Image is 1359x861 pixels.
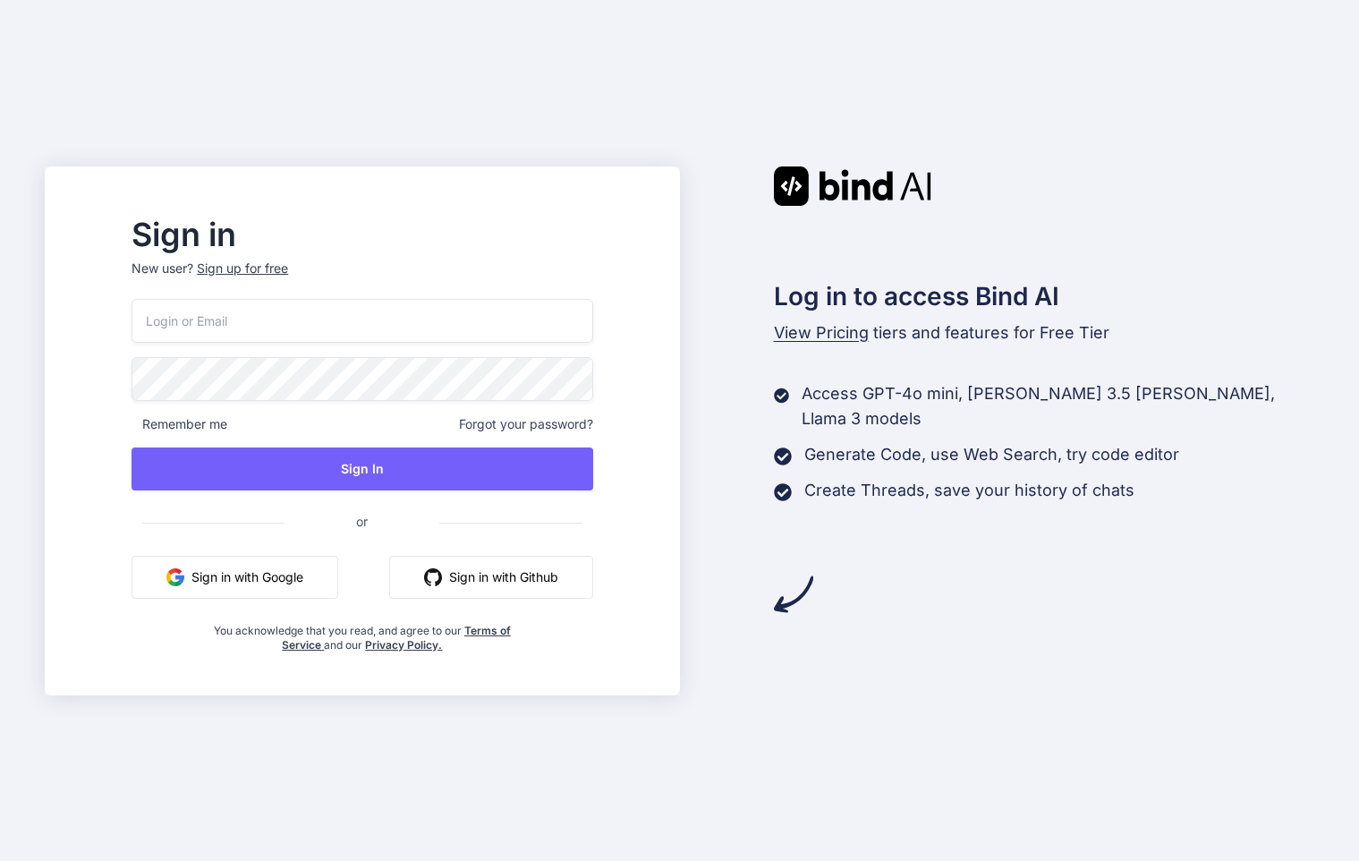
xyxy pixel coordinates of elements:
a: Terms of Service [282,624,511,652]
p: Create Threads, save your history of chats [804,478,1134,503]
p: New user? [132,260,592,299]
span: Forgot your password? [459,415,593,433]
a: Privacy Policy. [365,638,442,652]
p: tiers and features for Free Tier [774,320,1314,345]
img: github [424,568,442,586]
p: Generate Code, use Web Search, try code editor [804,442,1179,467]
input: Login or Email [132,299,592,343]
button: Sign in with Google [132,556,338,599]
h2: Log in to access Bind AI [774,277,1314,315]
span: Remember me [132,415,227,433]
button: Sign in with Github [389,556,593,599]
img: Bind AI logo [774,166,931,206]
button: Sign In [132,448,592,490]
span: View Pricing [774,323,869,342]
div: Sign up for free [197,260,288,277]
img: arrow [774,575,813,614]
p: Access GPT-4o mini, [PERSON_NAME] 3.5 [PERSON_NAME], Llama 3 models [802,381,1314,431]
div: You acknowledge that you read, and agree to our and our [208,613,516,652]
img: google [166,568,184,586]
span: or [285,499,439,543]
h2: Sign in [132,220,592,249]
